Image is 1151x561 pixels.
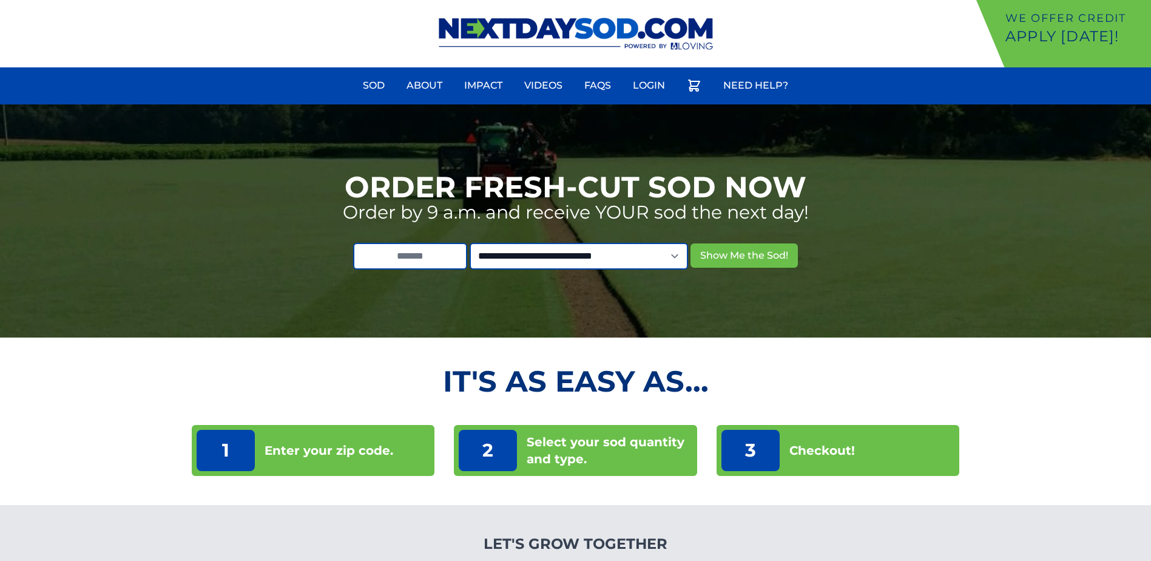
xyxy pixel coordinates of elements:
h1: Order Fresh-Cut Sod Now [345,172,806,202]
a: Impact [457,71,510,100]
p: Enter your zip code. [265,442,393,459]
a: Need Help? [716,71,795,100]
p: 3 [721,430,780,471]
h2: It's as Easy As... [192,367,959,396]
a: About [399,71,450,100]
p: Select your sod quantity and type. [527,433,692,467]
p: Checkout! [789,442,855,459]
a: FAQs [577,71,618,100]
a: Login [626,71,672,100]
p: 1 [197,430,255,471]
a: Sod [356,71,392,100]
a: Videos [517,71,570,100]
p: We offer Credit [1005,10,1146,27]
p: Order by 9 a.m. and receive YOUR sod the next day! [343,202,809,223]
p: Apply [DATE]! [1005,27,1146,46]
p: 2 [459,430,517,471]
h4: Let's Grow Together [419,534,732,554]
button: Show Me the Sod! [690,243,798,268]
